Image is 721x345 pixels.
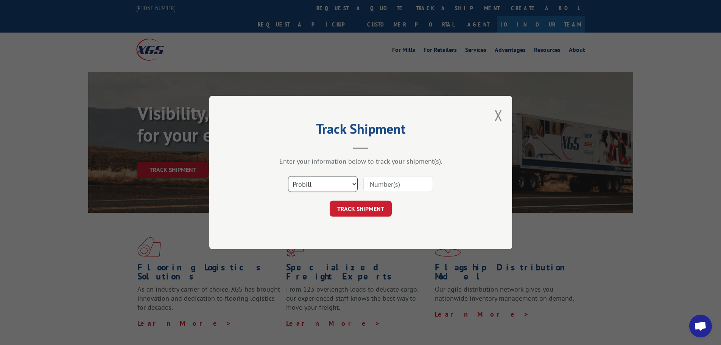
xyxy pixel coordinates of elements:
div: Enter your information below to track your shipment(s). [247,157,474,165]
input: Number(s) [363,176,433,192]
h2: Track Shipment [247,123,474,138]
button: TRACK SHIPMENT [330,201,392,217]
a: Open chat [689,315,712,337]
button: Close modal [494,105,503,125]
